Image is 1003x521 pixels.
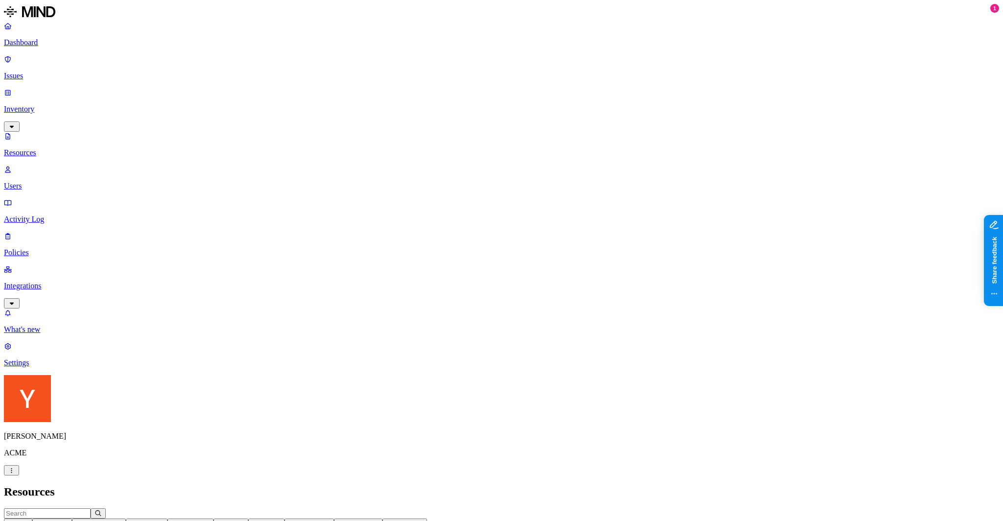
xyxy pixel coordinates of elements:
[4,342,999,367] a: Settings
[4,22,999,47] a: Dashboard
[4,358,999,367] p: Settings
[4,232,999,257] a: Policies
[4,248,999,257] p: Policies
[4,71,999,80] p: Issues
[4,508,91,519] input: Search
[4,265,999,307] a: Integrations
[4,485,999,498] h2: Resources
[4,148,999,157] p: Resources
[4,282,999,290] p: Integrations
[4,88,999,130] a: Inventory
[4,4,999,22] a: MIND
[4,55,999,80] a: Issues
[4,215,999,224] p: Activity Log
[4,165,999,190] a: Users
[4,375,51,422] img: Yoav Shaked
[4,198,999,224] a: Activity Log
[4,4,55,20] img: MIND
[4,182,999,190] p: Users
[4,325,999,334] p: What's new
[4,308,999,334] a: What's new
[4,38,999,47] p: Dashboard
[990,4,999,13] div: 1
[4,132,999,157] a: Resources
[4,449,999,457] p: ACME
[4,105,999,114] p: Inventory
